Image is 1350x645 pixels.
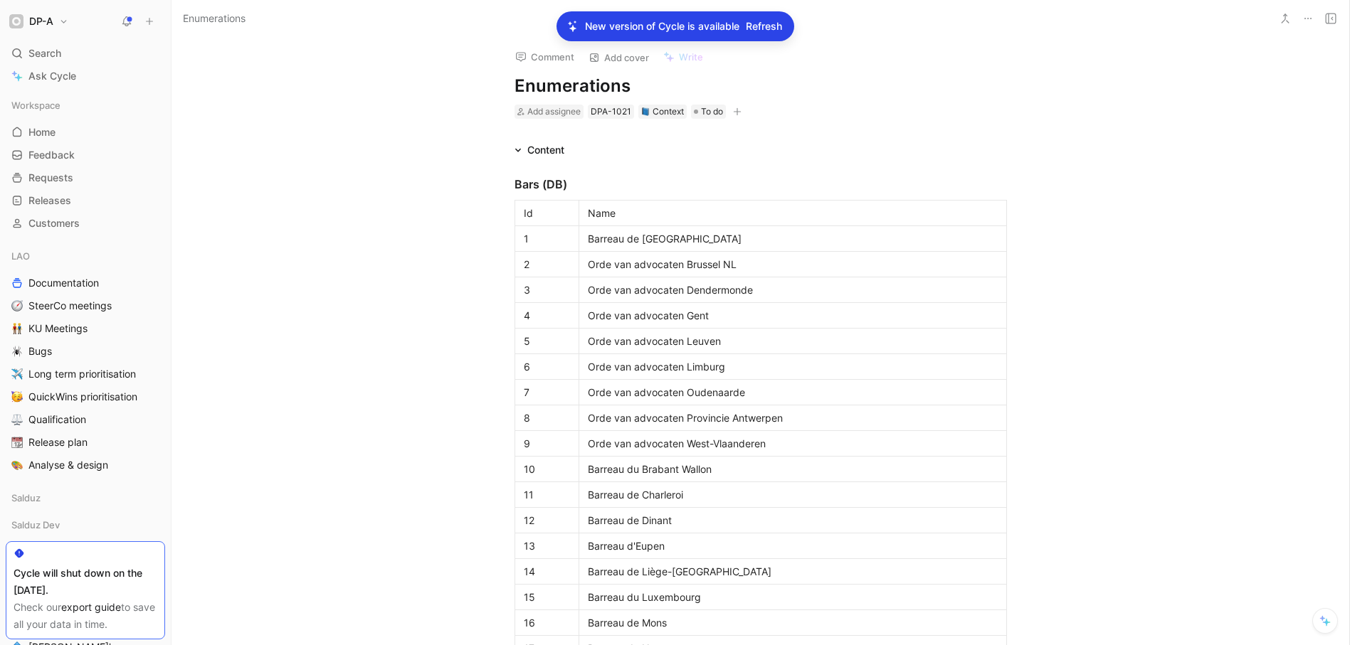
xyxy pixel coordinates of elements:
a: 🎨Analyse & design [6,454,165,476]
h1: Enumerations [515,75,1007,97]
img: 🕷️ [11,346,23,357]
span: LAO [11,249,30,263]
span: Requests [28,171,73,185]
span: Documentation [28,276,99,290]
span: Salduz Dev [11,518,60,532]
span: Workspace [11,98,60,112]
img: 📘 [641,107,650,116]
img: 🥳 [11,391,23,403]
div: 9 [524,436,570,451]
button: 👬 [9,320,26,337]
div: To do [691,105,726,119]
img: 🎨 [11,459,23,471]
button: 🧭 [9,297,26,314]
span: Qualification [28,412,86,427]
span: Salduz [11,491,41,505]
button: DP-ADP-A [6,11,72,31]
a: 🥳QuickWins prioritisation [6,386,165,407]
span: Search [28,45,61,62]
div: Orde van advocaten Oudenaarde [588,385,998,400]
span: Customers [28,216,80,230]
span: Add assignee [527,106,581,117]
div: Orde van advocaten West-Vlaanderen [588,436,998,451]
div: Content [527,142,564,159]
div: Barreau de Liège-[GEOGRAPHIC_DATA] [588,564,998,579]
div: Id [524,206,570,220]
div: Bars (DB) [515,176,1007,193]
a: ✈️Long term prioritisation [6,363,165,385]
div: 4 [524,308,570,323]
a: 🕷️Bugs [6,341,165,362]
a: Customers [6,213,165,234]
a: ⚖️Qualification [6,409,165,430]
a: Requests [6,167,165,188]
span: Feedback [28,148,75,162]
div: 12 [524,513,570,528]
img: ✈️ [11,368,23,380]
span: Analyse & design [28,458,108,472]
span: Refresh [746,18,782,35]
div: Barreau de Charleroi [588,487,998,502]
a: 👬KU Meetings [6,318,165,339]
span: SteerCo meetings [28,299,112,313]
a: Documentation [6,272,165,294]
img: ⚖️ [11,414,23,425]
div: 10 [524,462,570,476]
button: ⚖️ [9,411,26,428]
div: Barreau d'Eupen [588,538,998,553]
div: Barreau du Brabant Wallon [588,462,998,476]
div: Barreau de Mons [588,615,998,630]
button: Write [657,47,710,67]
div: LAODocumentation🧭SteerCo meetings👬KU Meetings🕷️Bugs✈️Long term prioritisation🥳QuickWins prioritis... [6,245,165,476]
button: Add cover [582,48,655,68]
div: 3 [524,282,570,297]
div: 5 [524,334,570,348]
img: DP-A [9,14,23,28]
span: Releases [28,193,71,208]
div: Content [509,142,570,159]
div: 7 [524,385,570,400]
span: Ask Cycle [28,68,76,85]
div: Context [641,105,684,119]
div: LAO [6,245,165,267]
div: Workspace [6,95,165,116]
div: 2 [524,257,570,272]
div: 13 [524,538,570,553]
div: Orde van advocaten Limburg [588,359,998,374]
div: Barreau du Luxembourg [588,590,998,604]
div: Salduz Dev [6,514,165,535]
span: QuickWins prioritisation [28,390,137,404]
div: 15 [524,590,570,604]
button: ✈️ [9,366,26,383]
a: Home [6,122,165,143]
div: Cycle will shut down on the [DATE]. [14,565,157,599]
button: 📆 [9,434,26,451]
div: Salduz [6,487,165,513]
div: Barreau de Dinant [588,513,998,528]
div: Search [6,43,165,64]
span: To do [701,105,723,119]
span: Long term prioritisation [28,367,136,381]
a: Ask Cycle [6,65,165,87]
div: Orde van advocaten Provincie Antwerpen [588,410,998,425]
span: Enumerations [183,10,246,27]
div: Check our to save all your data in time. [14,599,157,633]
a: 📆Release plan [6,432,165,453]
div: 14 [524,564,570,579]
div: 📘Context [638,105,687,119]
h1: DP-A [29,15,53,28]
img: 👬 [11,323,23,334]
div: 11 [524,487,570,502]
a: Releases [6,190,165,211]
button: Refresh [745,17,783,36]
button: Comment [509,47,581,67]
button: 🕷️ [9,343,26,360]
div: 16 [524,615,570,630]
div: Orde van advocaten Dendermonde [588,282,998,297]
a: 🧭SteerCo meetings [6,295,165,316]
div: Orde van advocaten Leuven [588,334,998,348]
div: 8 [524,410,570,425]
a: Feedback [6,144,165,166]
span: KU Meetings [28,321,88,336]
div: DPA-1021 [591,105,631,119]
